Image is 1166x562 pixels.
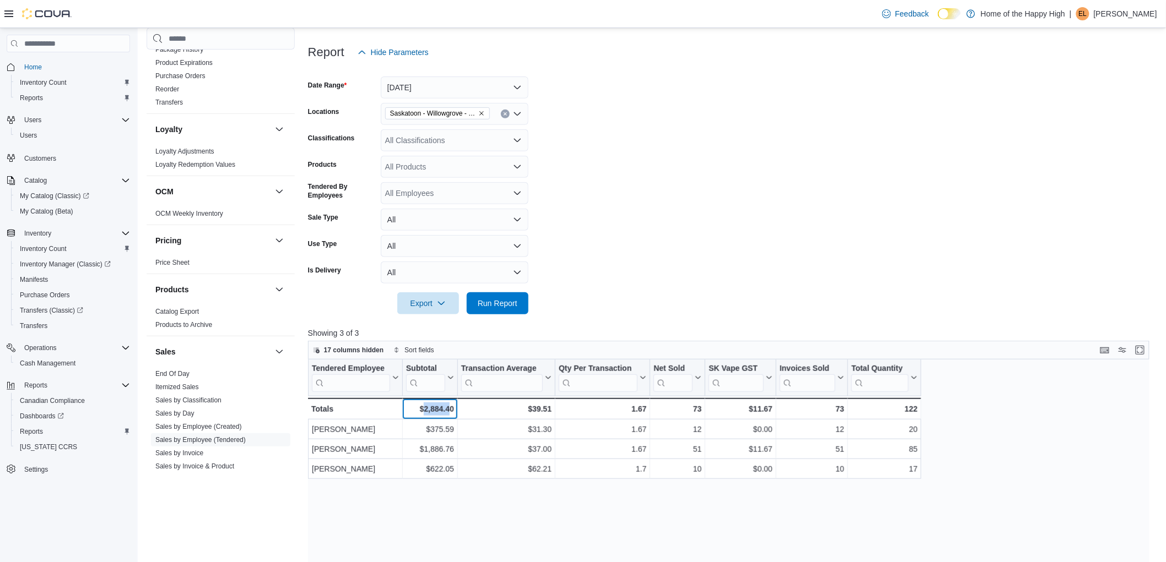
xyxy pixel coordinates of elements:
div: Totals [311,402,399,416]
div: [PERSON_NAME] [312,423,399,436]
a: Sales by Invoice & Product [155,462,234,470]
div: SK Vape GST [709,364,764,392]
span: Sales by Invoice & Product [155,462,234,471]
img: Cova [22,8,72,19]
div: SK Vape GST [709,364,764,374]
span: Manifests [20,275,48,284]
button: Tendered Employee [312,364,399,392]
span: Reports [24,381,47,390]
span: Users [15,129,130,142]
span: Reports [15,91,130,105]
span: Home [20,60,130,74]
span: [US_STATE] CCRS [20,443,77,451]
h3: Sales [155,346,176,357]
div: $2,884.40 [406,402,454,416]
button: Users [2,112,134,128]
button: Products [155,284,271,295]
span: My Catalog (Beta) [15,205,130,218]
button: Inventory Count [11,75,134,90]
span: Feedback [895,8,929,19]
span: Inventory Count [20,244,67,253]
button: Export [397,292,459,314]
a: Transfers (Classic) [11,303,134,318]
button: Operations [20,341,61,354]
span: Sales by Employee (Created) [155,422,242,431]
div: 20 [851,423,917,436]
button: Users [20,113,46,127]
span: Inventory Manager (Classic) [15,258,130,271]
button: Enter fullscreen [1133,343,1147,357]
button: Total Quantity [851,364,917,392]
button: Sales [155,346,271,357]
a: Home [20,61,46,74]
span: Users [20,113,130,127]
button: Transfers [11,318,134,334]
div: Tendered Employee [312,364,390,392]
a: Customers [20,152,61,165]
p: Showing 3 of 3 [308,328,1158,339]
a: Inventory Count [15,76,71,89]
a: My Catalog (Classic) [11,188,134,204]
div: 17 [851,462,917,476]
div: Net Sold [654,364,693,374]
a: Catalog Export [155,308,199,315]
div: Tendered Employee [312,364,390,374]
span: Inventory Count [15,242,130,255]
button: OCM [273,185,286,198]
span: Loyalty Adjustments [155,147,214,156]
a: My Catalog (Classic) [15,189,94,203]
button: Catalog [2,173,134,188]
input: Dark Mode [938,8,961,20]
a: My Catalog (Beta) [15,205,78,218]
div: Pricing [147,256,295,274]
div: $62.21 [461,462,552,476]
button: OCM [155,186,271,197]
button: SK Vape GST [709,364,773,392]
span: Transfers [20,321,47,330]
div: 51 [780,443,844,456]
span: Catalog Export [155,307,199,316]
h3: Products [155,284,189,295]
a: Reports [15,425,47,438]
div: 122 [851,402,917,416]
a: Inventory Manager (Classic) [15,258,115,271]
a: Dashboards [11,408,134,424]
span: Hide Parameters [371,47,429,58]
div: Invoices Sold [780,364,835,374]
label: Tendered By Employees [308,182,376,200]
button: Qty Per Transaction [559,364,646,392]
span: Transfers (Classic) [15,304,130,317]
span: Transfers (Classic) [20,306,83,315]
span: Transfers [15,319,130,332]
span: EL [1079,7,1087,20]
div: $11.67 [709,443,773,456]
div: Sales [147,367,295,556]
nav: Complex example [7,54,130,506]
p: Home of the Happy High [981,7,1065,20]
button: Inventory Count [11,241,134,257]
label: Date Range [308,81,347,90]
a: Purchase Orders [155,72,206,80]
span: Canadian Compliance [15,394,130,407]
span: Sales by Invoice [155,449,203,457]
button: Settings [2,461,134,477]
div: $0.00 [709,423,773,436]
a: Transfers (Classic) [15,304,88,317]
a: Sales by Employee (Tendered) [155,436,246,444]
span: Products to Archive [155,320,212,329]
a: Price Sheet [155,259,190,266]
span: Price Sheet [155,258,190,267]
button: Subtotal [406,364,454,392]
span: Saskatoon - Willowgrove - Fire & Flower [390,108,476,119]
div: Qty Per Transaction [559,364,638,392]
div: 85 [851,443,917,456]
div: 1.67 [559,423,646,436]
button: Hide Parameters [353,41,433,63]
button: All [381,261,528,283]
a: End Of Day [155,370,190,378]
a: Sales by Invoice [155,449,203,457]
button: Inventory [20,227,56,240]
a: Settings [20,463,52,476]
span: Loyalty Redemption Values [155,160,235,169]
div: Net Sold [654,364,693,392]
